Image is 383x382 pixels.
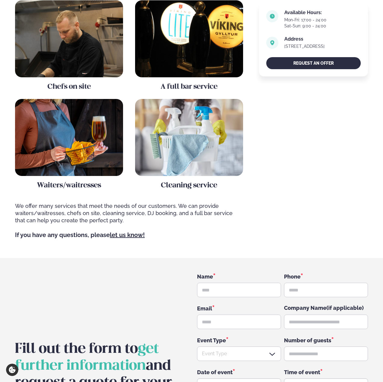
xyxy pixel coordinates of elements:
[135,0,243,77] img: image alt
[284,23,326,28] span: Sat-Sun: 9:00 - 24:00
[197,304,281,312] div: Email
[284,273,368,280] div: Phone
[37,182,101,189] span: Waiters/waitresses
[15,202,238,224] p: We offer many services that meet the needs of our customers. We can provide waiters/waitresses, c...
[135,99,243,176] img: image alt
[15,82,123,92] h5: Chefs on site
[284,336,368,344] div: Number of guests
[197,368,281,376] div: Date of event
[6,364,18,376] a: Cookie settings
[266,57,361,69] a: Request an offer
[326,305,364,311] span: (if applicable)
[15,0,123,77] img: image alt
[15,99,123,176] img: image alt
[15,231,145,239] span: If you have any questions, please
[135,181,243,190] h5: Cleaning service
[284,368,368,376] div: Time of event
[266,10,278,22] img: image alt
[197,273,281,280] div: Name
[284,36,303,42] span: Address
[110,231,145,239] a: let us know!
[266,37,278,49] img: image alt
[284,304,368,312] div: Company Name
[284,17,326,22] span: Mon-Fri: 17:00 - 24:00
[284,10,322,15] span: Available Hours:
[284,44,361,49] p: [STREET_ADDRESS]
[197,336,281,344] div: Event Type
[135,82,243,92] h5: A full bar service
